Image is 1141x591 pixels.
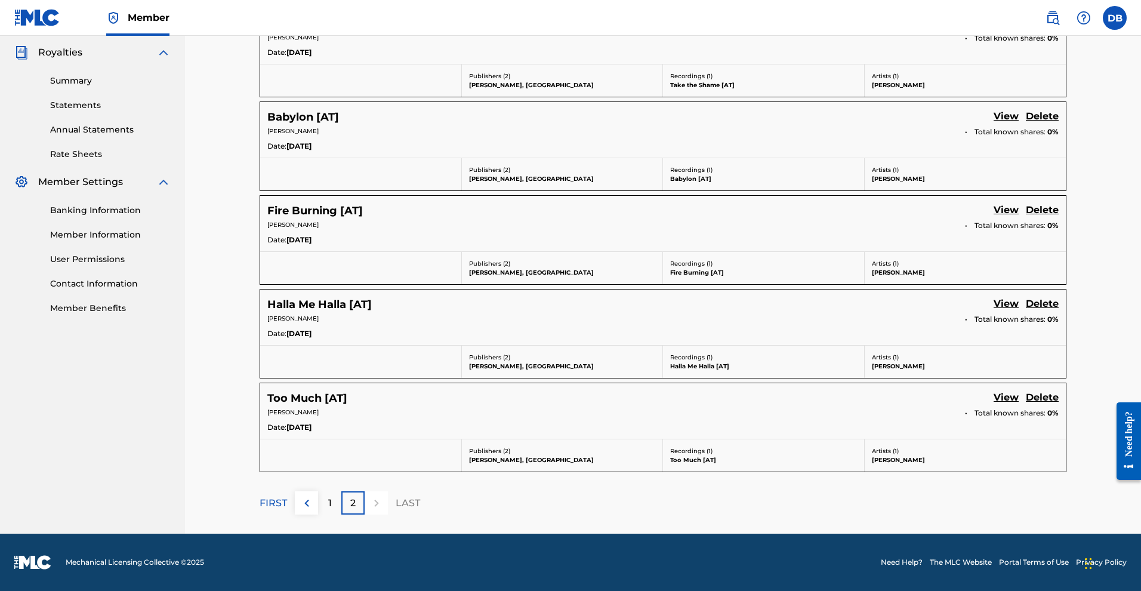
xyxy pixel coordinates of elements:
[999,557,1069,568] a: Portal Terms of Use
[975,314,1047,325] span: Total known shares:
[286,328,312,339] span: [DATE]
[1047,127,1059,137] span: 0%
[872,353,1059,362] p: Artists ( 1 )
[469,362,656,371] p: [PERSON_NAME], [GEOGRAPHIC_DATA]
[469,165,656,174] p: Publishers ( 2 )
[469,455,656,464] p: [PERSON_NAME], [GEOGRAPHIC_DATA]
[872,174,1059,183] p: [PERSON_NAME]
[1076,557,1127,568] a: Privacy Policy
[267,298,372,312] h5: Halla Me Halla [AT]
[128,11,169,24] span: Member
[1108,389,1141,494] iframe: Resource Center
[38,45,82,60] span: Royalties
[14,555,51,570] img: logo
[14,9,60,26] img: MLC Logo
[1046,11,1060,25] img: search
[267,408,319,416] span: [PERSON_NAME]
[267,47,286,58] span: Date:
[994,390,1019,407] a: View
[872,165,1059,174] p: Artists ( 1 )
[50,302,171,315] a: Member Benefits
[50,278,171,290] a: Contact Information
[106,11,121,25] img: Top Rightsholder
[670,81,857,90] p: Take the Shame [AT]
[267,392,347,405] h5: Too Much [AT]
[994,297,1019,313] a: View
[267,315,319,322] span: [PERSON_NAME]
[670,259,857,268] p: Recordings ( 1 )
[267,127,319,135] span: [PERSON_NAME]
[872,455,1059,464] p: [PERSON_NAME]
[670,362,857,371] p: Halla Me Halla [AT]
[670,447,857,455] p: Recordings ( 1 )
[267,110,339,124] h5: Babylon [AT]
[469,174,656,183] p: [PERSON_NAME], [GEOGRAPHIC_DATA]
[1047,220,1059,231] span: 0%
[1085,546,1092,581] div: Drag
[1047,408,1059,418] span: 0%
[670,165,857,174] p: Recordings ( 1 )
[1026,203,1059,219] a: Delete
[469,268,656,277] p: [PERSON_NAME], [GEOGRAPHIC_DATA]
[670,72,857,81] p: Recordings ( 1 )
[50,124,171,136] a: Annual Statements
[994,109,1019,125] a: View
[469,72,656,81] p: Publishers ( 2 )
[267,204,363,218] h5: Fire Burning [AT]
[14,45,29,60] img: Royalties
[670,174,857,183] p: Babylon [AT]
[50,253,171,266] a: User Permissions
[975,127,1047,137] span: Total known shares:
[975,33,1047,44] span: Total known shares:
[872,362,1059,371] p: [PERSON_NAME]
[1047,33,1059,44] span: 0%
[1072,6,1096,30] div: Help
[881,557,923,568] a: Need Help?
[66,557,204,568] span: Mechanical Licensing Collective © 2025
[260,496,287,510] p: FIRST
[38,175,123,189] span: Member Settings
[1026,297,1059,313] a: Delete
[328,496,332,510] p: 1
[267,422,286,433] span: Date:
[267,141,286,152] span: Date:
[1026,109,1059,125] a: Delete
[50,229,171,241] a: Member Information
[50,99,171,112] a: Statements
[872,72,1059,81] p: Artists ( 1 )
[469,81,656,90] p: [PERSON_NAME], [GEOGRAPHIC_DATA]
[286,141,312,152] span: [DATE]
[14,175,29,189] img: Member Settings
[300,496,314,510] img: left
[1041,6,1065,30] a: Public Search
[286,47,312,58] span: [DATE]
[1081,534,1141,591] iframe: Chat Widget
[1103,6,1127,30] div: User Menu
[286,235,312,245] span: [DATE]
[872,447,1059,455] p: Artists ( 1 )
[872,259,1059,268] p: Artists ( 1 )
[50,75,171,87] a: Summary
[156,45,171,60] img: expand
[350,496,356,510] p: 2
[267,221,319,229] span: [PERSON_NAME]
[872,81,1059,90] p: [PERSON_NAME]
[469,259,656,268] p: Publishers ( 2 )
[50,148,171,161] a: Rate Sheets
[1077,11,1091,25] img: help
[994,203,1019,219] a: View
[286,422,312,433] span: [DATE]
[469,353,656,362] p: Publishers ( 2 )
[267,33,319,41] span: [PERSON_NAME]
[670,353,857,362] p: Recordings ( 1 )
[975,408,1047,418] span: Total known shares:
[1026,390,1059,407] a: Delete
[670,268,857,277] p: Fire Burning [AT]
[156,175,171,189] img: expand
[267,328,286,339] span: Date:
[975,220,1047,231] span: Total known shares:
[1047,314,1059,325] span: 0%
